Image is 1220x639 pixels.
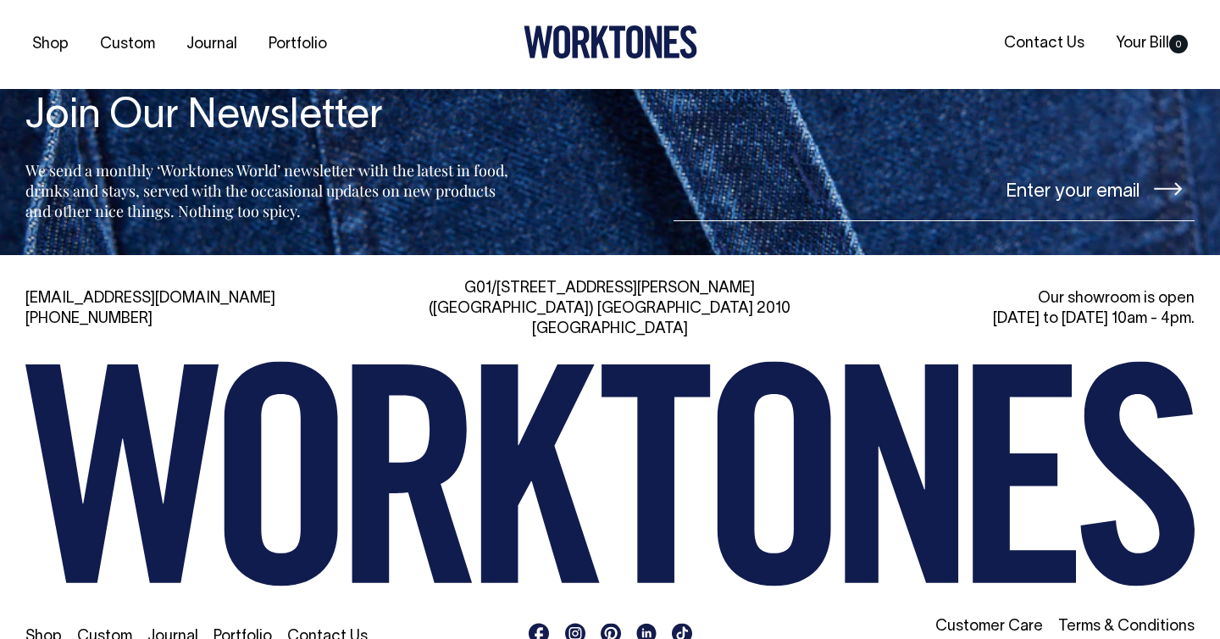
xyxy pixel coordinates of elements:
a: Portfolio [262,31,334,58]
a: Terms & Conditions [1058,620,1195,634]
a: Contact Us [997,30,1091,58]
a: Customer Care [935,620,1043,634]
a: [EMAIL_ADDRESS][DOMAIN_NAME] [25,292,275,306]
a: Shop [25,31,75,58]
a: [PHONE_NUMBER] [25,312,152,326]
a: Journal [180,31,244,58]
div: Our showroom is open [DATE] to [DATE] 10am - 4pm. [822,289,1195,330]
a: Custom [93,31,162,58]
span: 0 [1169,35,1188,53]
div: G01/[STREET_ADDRESS][PERSON_NAME] ([GEOGRAPHIC_DATA]) [GEOGRAPHIC_DATA] 2010 [GEOGRAPHIC_DATA] [424,279,796,340]
h4: Join Our Newsletter [25,95,513,140]
a: Your Bill0 [1109,30,1195,58]
p: We send a monthly ‘Worktones World’ newsletter with the latest in food, drinks and stays, served ... [25,160,513,221]
input: Enter your email [674,158,1195,221]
